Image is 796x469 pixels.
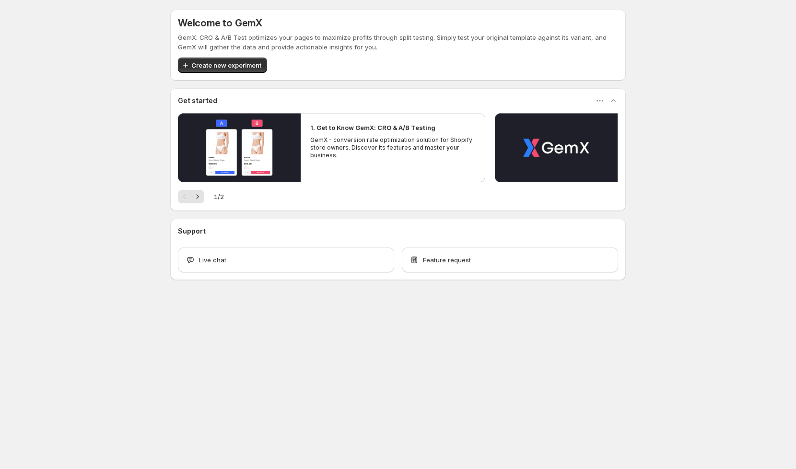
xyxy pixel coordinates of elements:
[178,58,267,73] button: Create new experiment
[178,33,618,52] p: GemX: CRO & A/B Test optimizes your pages to maximize profits through split testing. Simply test ...
[423,255,471,265] span: Feature request
[191,60,261,70] span: Create new experiment
[214,192,224,201] span: 1 / 2
[199,255,226,265] span: Live chat
[495,113,618,182] button: Play video
[178,226,206,236] h3: Support
[178,113,301,182] button: Play video
[191,190,204,203] button: Next
[178,190,204,203] nav: Pagination
[178,17,262,29] h5: Welcome to GemX
[310,123,435,132] h2: 1. Get to Know GemX: CRO & A/B Testing
[178,96,217,106] h3: Get started
[310,136,475,159] p: GemX - conversion rate optimization solution for Shopify store owners. Discover its features and ...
